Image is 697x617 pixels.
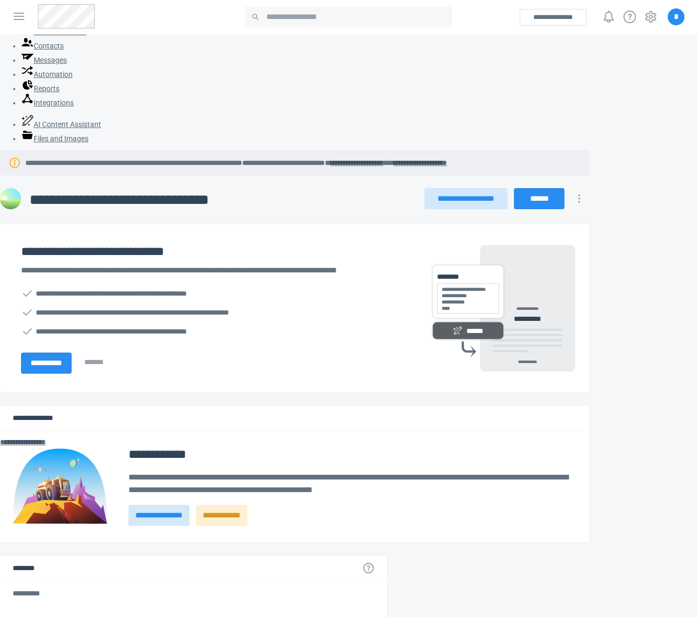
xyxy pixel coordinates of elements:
span: Reports [34,84,59,93]
a: Integrations [21,99,74,107]
a: Contacts [21,42,64,50]
span: Messages [34,56,67,64]
span: Contacts [34,42,64,50]
span: Integrations [34,99,74,107]
a: Automation [21,70,73,79]
a: AI Content Assistant [21,120,101,129]
a: Messages [21,56,67,64]
span: Files and Images [34,134,88,143]
span: AI Content Assistant [34,120,101,129]
span: Automation [34,70,73,79]
a: Reports [21,84,59,93]
a: Files and Images [21,134,88,143]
